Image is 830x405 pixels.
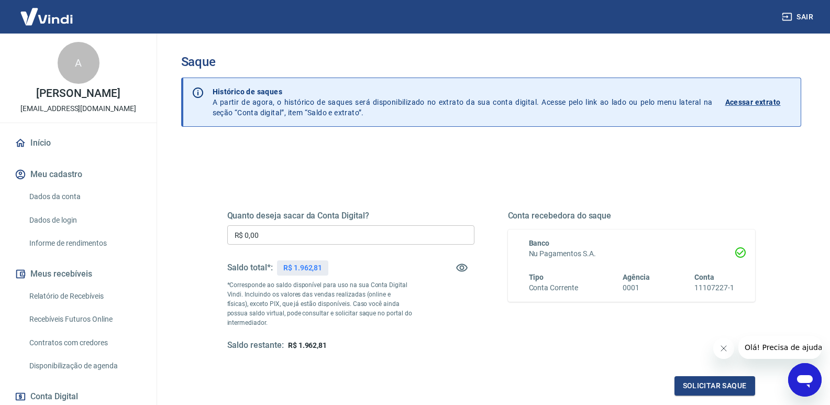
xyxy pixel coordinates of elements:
[25,210,144,231] a: Dados de login
[738,336,822,359] iframe: Mensagem da empresa
[25,233,144,254] a: Informe de rendimentos
[694,273,714,281] span: Conta
[529,282,578,293] h6: Conta Corrente
[25,355,144,377] a: Disponibilização de agenda
[13,163,144,186] button: Meu cadastro
[694,282,734,293] h6: 11107227-1
[25,286,144,307] a: Relatório de Recebíveis
[788,363,822,397] iframe: Botão para abrir a janela de mensagens
[13,132,144,155] a: Início
[213,86,713,118] p: A partir de agora, o histórico de saques será disponibilizado no extrato da sua conta digital. Ac...
[674,376,755,396] button: Solicitar saque
[20,103,136,114] p: [EMAIL_ADDRESS][DOMAIN_NAME]
[6,7,88,16] span: Olá! Precisa de ajuda?
[725,97,781,107] p: Acessar extrato
[623,282,650,293] h6: 0001
[181,54,801,69] h3: Saque
[25,332,144,354] a: Contratos com credores
[508,211,755,221] h5: Conta recebedora do saque
[623,273,650,281] span: Agência
[58,42,99,84] div: A
[227,340,284,351] h5: Saldo restante:
[283,262,322,273] p: R$ 1.962,81
[227,211,474,221] h5: Quanto deseja sacar da Conta Digital?
[13,262,144,286] button: Meus recebíveis
[213,86,713,97] p: Histórico de saques
[288,341,327,349] span: R$ 1.962,81
[780,7,817,27] button: Sair
[713,338,734,359] iframe: Fechar mensagem
[227,280,413,327] p: *Corresponde ao saldo disponível para uso na sua Conta Digital Vindi. Incluindo os valores das ve...
[529,273,544,281] span: Tipo
[25,186,144,207] a: Dados da conta
[36,88,120,99] p: [PERSON_NAME]
[227,262,273,273] h5: Saldo total*:
[25,309,144,330] a: Recebíveis Futuros Online
[529,239,550,247] span: Banco
[725,86,792,118] a: Acessar extrato
[13,1,81,32] img: Vindi
[529,248,734,259] h6: Nu Pagamentos S.A.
